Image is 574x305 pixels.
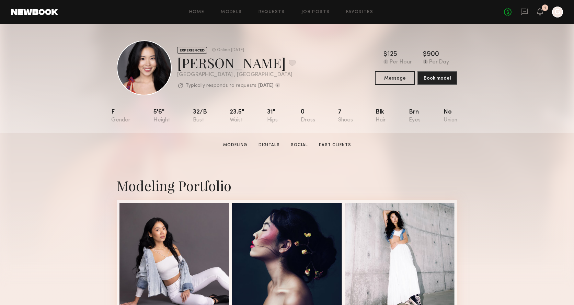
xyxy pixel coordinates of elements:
[390,59,412,66] div: Per Hour
[177,54,296,72] div: [PERSON_NAME]
[544,6,546,10] div: 1
[193,109,207,123] div: 32/b
[375,71,415,85] button: Message
[346,10,373,14] a: Favorites
[429,59,449,66] div: Per Day
[423,51,427,58] div: $
[383,51,387,58] div: $
[417,71,457,85] button: Book model
[316,142,354,148] a: Past Clients
[301,109,315,123] div: 0
[230,109,244,123] div: 23.5"
[409,109,421,123] div: Brn
[301,10,330,14] a: Job Posts
[217,48,244,52] div: Online [DATE]
[189,10,205,14] a: Home
[177,72,296,78] div: [GEOGRAPHIC_DATA] , [GEOGRAPHIC_DATA]
[186,83,256,88] p: Typically responds to requests
[444,109,457,123] div: No
[258,83,274,88] b: [DATE]
[221,10,242,14] a: Models
[256,142,283,148] a: Digitals
[552,7,563,17] a: G
[376,109,386,123] div: Blk
[220,142,250,148] a: Modeling
[427,51,439,58] div: 900
[288,142,311,148] a: Social
[338,109,353,123] div: 7
[259,10,285,14] a: Requests
[177,47,207,54] div: EXPERIENCED
[111,109,130,123] div: F
[387,51,397,58] div: 125
[267,109,278,123] div: 31"
[153,109,170,123] div: 5'6"
[117,176,457,195] div: Modeling Portfolio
